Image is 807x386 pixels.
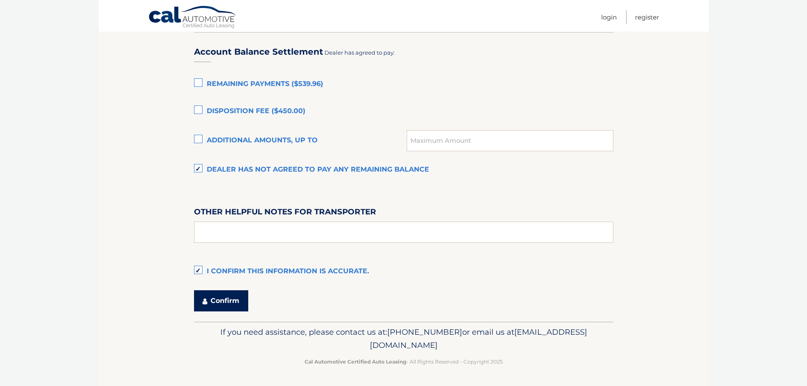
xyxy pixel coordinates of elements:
[194,290,248,311] button: Confirm
[194,132,407,149] label: Additional amounts, up to
[194,263,613,280] label: I confirm this information is accurate.
[194,76,613,93] label: Remaining Payments ($539.96)
[305,358,406,365] strong: Cal Automotive Certified Auto Leasing
[194,47,323,57] h3: Account Balance Settlement
[194,161,613,178] label: Dealer has not agreed to pay any remaining balance
[148,6,237,30] a: Cal Automotive
[200,325,608,353] p: If you need assistance, please contact us at: or email us at
[601,10,617,24] a: Login
[407,130,613,151] input: Maximum Amount
[635,10,659,24] a: Register
[194,205,376,221] label: Other helpful notes for transporter
[194,103,613,120] label: Disposition Fee ($450.00)
[200,357,608,366] p: - All Rights Reserved - Copyright 2025
[387,327,462,337] span: [PHONE_NUMBER]
[324,49,395,56] span: Dealer has agreed to pay:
